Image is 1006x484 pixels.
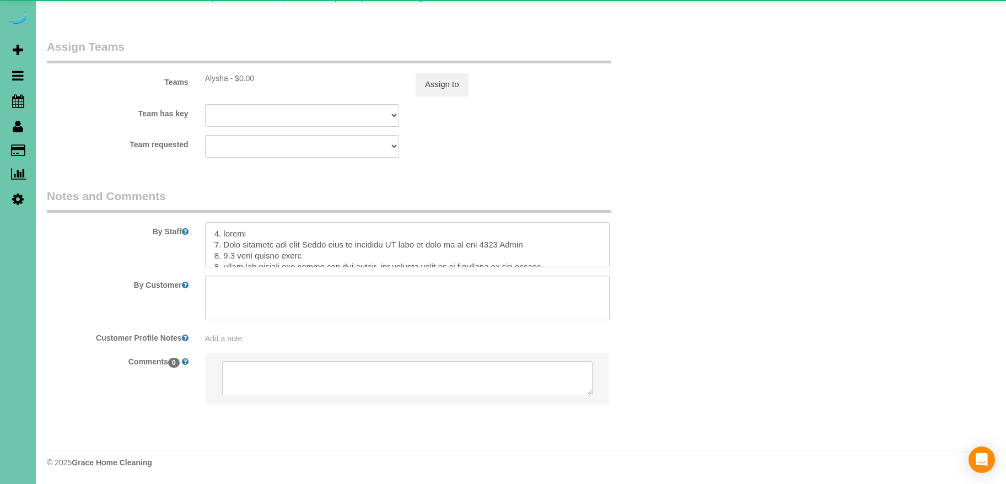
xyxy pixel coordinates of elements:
div: © 2025 [47,457,995,468]
label: Teams [39,73,197,88]
label: Team has key [39,104,197,119]
legend: Notes and Comments [47,188,611,213]
div: Open Intercom Messenger [969,447,995,473]
strong: Grace Home Cleaning [72,458,152,467]
label: Customer Profile Notes [39,329,197,343]
legend: Assign Teams [47,39,611,63]
label: Comments [39,352,197,367]
span: 0 [168,358,180,368]
label: By Staff [39,222,197,237]
span: Add a note [205,334,243,343]
button: Assign to [416,73,469,96]
div: 3.5 hours x $0.00/hour [205,73,399,84]
img: Automaid Logo [7,11,29,26]
label: By Customer [39,276,197,291]
label: Team requested [39,135,197,150]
